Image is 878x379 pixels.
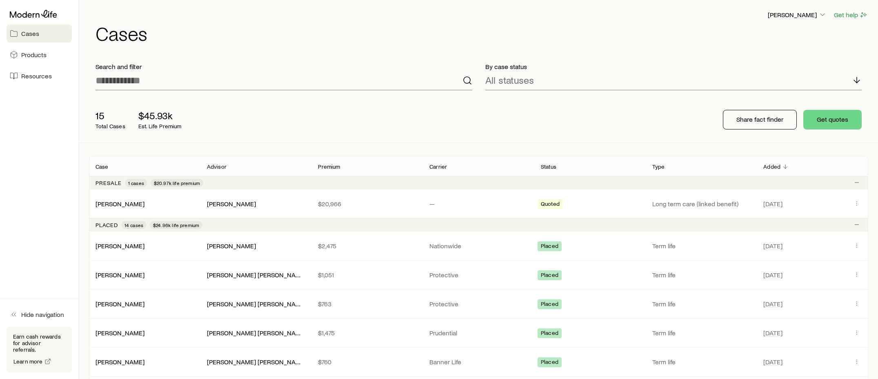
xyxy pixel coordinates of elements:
[96,358,144,366] div: [PERSON_NAME]
[21,29,39,38] span: Cases
[429,329,528,337] p: Prudential
[485,62,862,71] p: By case status
[429,242,528,250] p: Nationwide
[318,300,416,308] p: $763
[96,242,144,250] div: [PERSON_NAME]
[207,300,305,308] div: [PERSON_NAME] [PERSON_NAME]
[96,163,109,170] p: Case
[767,10,827,20] button: [PERSON_NAME]
[429,200,528,208] p: —
[153,222,199,228] span: $24.96k life premium
[96,23,868,43] h1: Cases
[13,359,43,364] span: Learn more
[652,329,751,337] p: Term life
[96,200,144,207] a: [PERSON_NAME]
[541,330,558,338] span: Placed
[763,358,782,366] span: [DATE]
[7,46,72,64] a: Products
[207,200,256,208] div: [PERSON_NAME]
[429,163,447,170] p: Carrier
[207,242,256,250] div: [PERSON_NAME]
[763,242,782,250] span: [DATE]
[429,358,528,366] p: Banner Life
[207,271,305,279] div: [PERSON_NAME] [PERSON_NAME]
[96,329,144,337] a: [PERSON_NAME]
[723,110,797,129] button: Share fact finder
[96,62,472,71] p: Search and filter
[318,358,416,366] p: $760
[96,271,144,279] a: [PERSON_NAME]
[21,72,52,80] span: Resources
[21,310,64,319] span: Hide navigation
[96,242,144,250] a: [PERSON_NAME]
[318,200,416,208] p: $20,966
[541,201,560,209] span: Quoted
[736,115,783,123] p: Share fact finder
[318,242,416,250] p: $2,475
[154,180,200,186] span: $20.97k life premium
[763,163,780,170] p: Added
[485,74,534,86] p: All statuses
[652,163,665,170] p: Type
[763,300,782,308] span: [DATE]
[96,200,144,208] div: [PERSON_NAME]
[96,358,144,366] a: [PERSON_NAME]
[7,67,72,85] a: Resources
[96,123,125,129] p: Total Cases
[7,25,72,42] a: Cases
[96,271,144,279] div: [PERSON_NAME]
[541,163,556,170] p: Status
[207,329,305,337] div: [PERSON_NAME] [PERSON_NAME]
[318,163,340,170] p: Premium
[96,300,144,308] a: [PERSON_NAME]
[96,300,144,308] div: [PERSON_NAME]
[763,329,782,337] span: [DATE]
[96,222,118,228] p: Placed
[96,329,144,337] div: [PERSON_NAME]
[96,180,122,186] p: Presale
[7,305,72,323] button: Hide navigation
[138,110,182,121] p: $45.93k
[541,359,558,367] span: Placed
[318,271,416,279] p: $1,051
[541,243,558,251] span: Placed
[318,329,416,337] p: $1,475
[541,272,558,280] span: Placed
[138,123,182,129] p: Est. Life Premium
[96,110,125,121] p: 15
[21,51,47,59] span: Products
[763,200,782,208] span: [DATE]
[652,242,751,250] p: Term life
[768,11,827,19] p: [PERSON_NAME]
[652,200,751,208] p: Long term care (linked benefit)
[13,333,65,353] p: Earn cash rewards for advisor referrals.
[803,110,862,129] button: Get quotes
[541,301,558,309] span: Placed
[429,300,528,308] p: Protective
[763,271,782,279] span: [DATE]
[7,327,72,372] div: Earn cash rewards for advisor referrals.Learn more
[124,222,143,228] span: 14 cases
[128,180,144,186] span: 1 cases
[207,358,305,366] div: [PERSON_NAME] [PERSON_NAME]
[834,10,868,20] button: Get help
[652,358,751,366] p: Term life
[652,271,751,279] p: Term life
[652,300,751,308] p: Term life
[207,163,227,170] p: Advisor
[429,271,528,279] p: Protective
